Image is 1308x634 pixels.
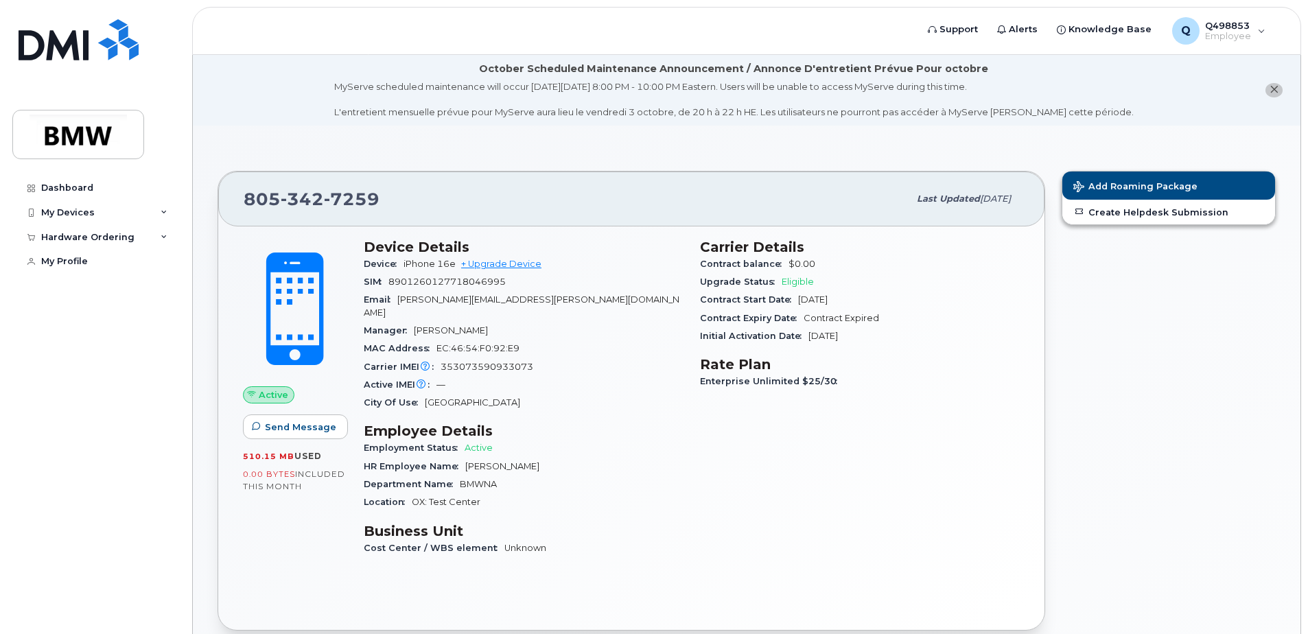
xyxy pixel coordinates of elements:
[1062,200,1275,224] a: Create Helpdesk Submission
[364,277,388,287] span: SIM
[364,294,397,305] span: Email
[364,362,441,372] span: Carrier IMEI
[700,331,808,341] span: Initial Activation Date
[243,469,295,479] span: 0.00 Bytes
[1062,172,1275,200] button: Add Roaming Package
[364,543,504,553] span: Cost Center / WBS element
[479,62,988,76] div: October Scheduled Maintenance Announcement / Annonce D'entretient Prévue Pour octobre
[700,294,798,305] span: Contract Start Date
[700,239,1020,255] h3: Carrier Details
[465,461,539,471] span: [PERSON_NAME]
[700,313,804,323] span: Contract Expiry Date
[364,523,684,539] h3: Business Unit
[1265,83,1283,97] button: close notification
[243,469,345,491] span: included this month
[789,259,815,269] span: $0.00
[404,259,456,269] span: iPhone 16e
[436,343,519,353] span: EC:46:54:F0:92:E9
[364,325,414,336] span: Manager
[259,388,288,401] span: Active
[364,423,684,439] h3: Employee Details
[281,189,324,209] span: 342
[460,479,497,489] span: BMWNA
[425,397,520,408] span: [GEOGRAPHIC_DATA]
[808,331,838,341] span: [DATE]
[334,80,1134,119] div: MyServe scheduled maintenance will occur [DATE][DATE] 8:00 PM - 10:00 PM Eastern. Users will be u...
[465,443,493,453] span: Active
[412,497,480,507] span: OX: Test Center
[1248,574,1298,624] iframe: Messenger Launcher
[364,397,425,408] span: City Of Use
[294,451,322,461] span: used
[364,461,465,471] span: HR Employee Name
[782,277,814,287] span: Eligible
[461,259,541,269] a: + Upgrade Device
[364,379,436,390] span: Active IMEI
[441,362,533,372] span: 353073590933073
[804,313,879,323] span: Contract Expired
[364,443,465,453] span: Employment Status
[243,414,348,439] button: Send Message
[414,325,488,336] span: [PERSON_NAME]
[364,343,436,353] span: MAC Address
[980,193,1011,204] span: [DATE]
[364,239,684,255] h3: Device Details
[700,277,782,287] span: Upgrade Status
[504,543,546,553] span: Unknown
[798,294,828,305] span: [DATE]
[700,259,789,269] span: Contract balance
[364,294,679,317] span: [PERSON_NAME][EMAIL_ADDRESS][PERSON_NAME][DOMAIN_NAME]
[324,189,379,209] span: 7259
[917,193,980,204] span: Last updated
[265,421,336,434] span: Send Message
[388,277,506,287] span: 8901260127718046995
[244,189,379,209] span: 805
[364,259,404,269] span: Device
[243,451,294,461] span: 510.15 MB
[364,479,460,489] span: Department Name
[700,376,844,386] span: Enterprise Unlimited $25/30
[1073,181,1198,194] span: Add Roaming Package
[436,379,445,390] span: —
[700,356,1020,373] h3: Rate Plan
[364,497,412,507] span: Location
